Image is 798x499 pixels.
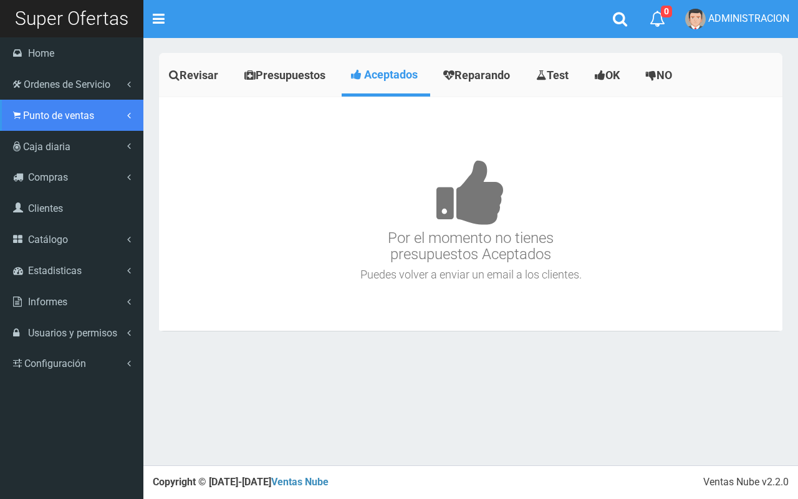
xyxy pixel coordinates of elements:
[28,47,54,59] span: Home
[28,171,68,183] span: Compras
[15,7,128,29] span: Super Ofertas
[24,78,110,90] span: Ordenes de Servicio
[271,476,329,488] a: Ventas Nube
[605,69,620,82] span: OK
[23,141,70,153] span: Caja diaria
[23,110,94,121] span: Punto de ventas
[162,269,779,281] h4: Puedes volver a enviar un email a los clientes.
[28,202,63,214] span: Clientes
[28,327,117,339] span: Usuarios y permisos
[708,12,789,24] span: ADMINISTRACION
[585,56,633,95] a: OK
[636,56,685,95] a: NO
[256,69,325,82] span: Presupuestos
[159,56,231,95] a: Revisar
[433,56,523,95] a: Reparando
[162,122,779,263] h3: Por el momento no tienes presupuestos Aceptados
[24,358,86,369] span: Configuración
[656,69,672,82] span: NO
[342,56,430,93] a: Aceptados
[685,9,706,29] img: User Image
[364,68,418,81] span: Aceptados
[234,56,339,95] a: Presupuestos
[454,69,510,82] span: Reparando
[703,475,789,490] div: Ventas Nube v2.2.0
[28,296,67,308] span: Informes
[28,265,82,277] span: Estadisticas
[526,56,582,95] a: Test
[180,69,218,82] span: Revisar
[153,476,329,488] strong: Copyright © [DATE]-[DATE]
[28,234,68,245] span: Catálogo
[661,6,672,17] span: 0
[547,69,569,82] span: Test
